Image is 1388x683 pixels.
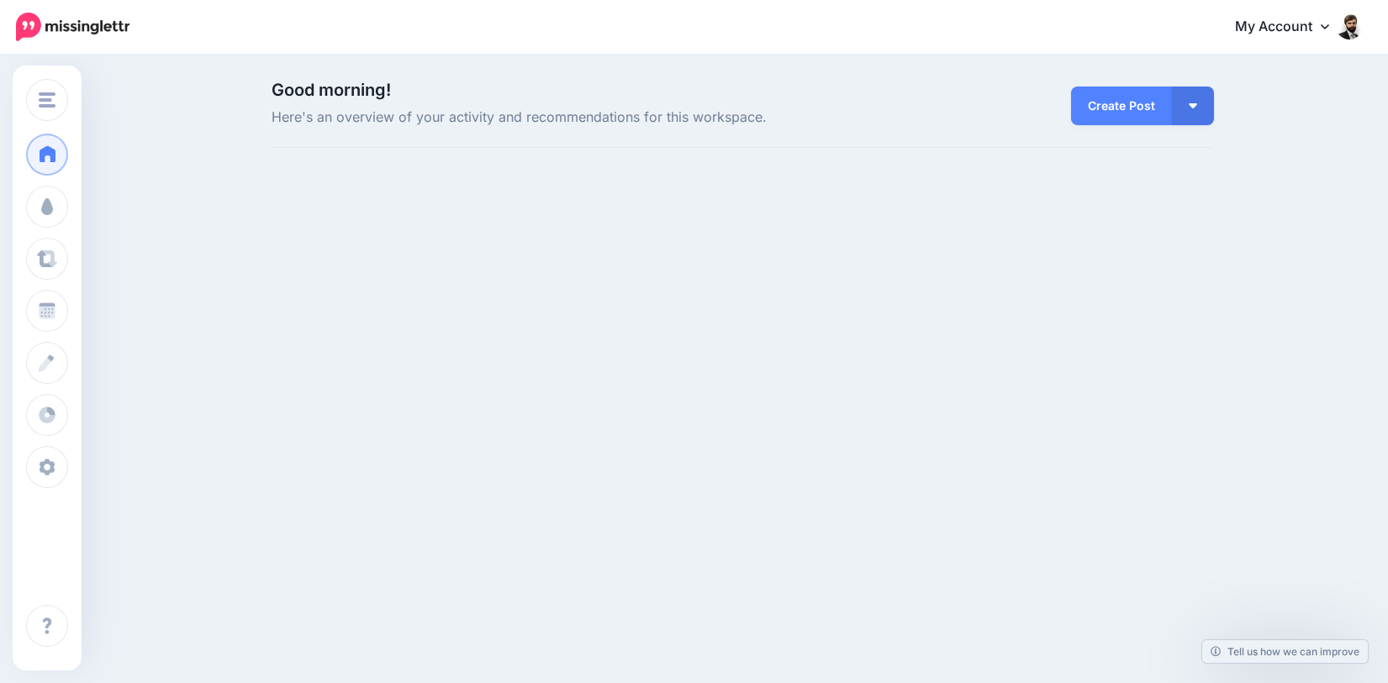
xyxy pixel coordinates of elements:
[272,107,891,129] span: Here's an overview of your activity and recommendations for this workspace.
[39,92,55,108] img: menu.png
[1071,87,1172,125] a: Create Post
[1189,103,1197,108] img: arrow-down-white.png
[1218,7,1363,48] a: My Account
[272,80,391,100] span: Good morning!
[1202,640,1368,663] a: Tell us how we can improve
[16,13,129,41] img: Missinglettr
